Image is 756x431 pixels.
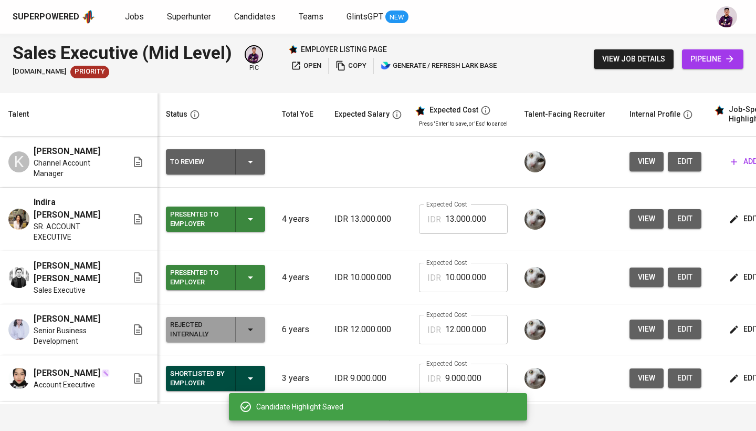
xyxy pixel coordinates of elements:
[415,106,425,116] img: glints_star.svg
[245,45,263,73] div: pic
[13,67,66,77] span: [DOMAIN_NAME]
[427,373,441,385] p: IDR
[381,60,497,72] span: generate / refresh lark base
[282,372,318,385] p: 3 years
[427,272,441,284] p: IDR
[34,285,86,295] span: Sales Executive
[170,208,227,231] div: Presented to Employer
[629,368,664,388] button: view
[381,60,391,71] img: lark
[34,221,115,242] span: SR. ACCOUNT EXECUTIVE
[34,325,115,346] span: Senior Business Development
[170,318,227,341] div: Rejected Internally
[676,155,693,168] span: edit
[668,320,701,339] button: edit
[427,324,441,336] p: IDR
[638,271,655,284] span: view
[629,108,680,121] div: Internal Profile
[70,66,109,78] div: New Job received from Demand Team
[524,368,545,389] img: tharisa.rizky@glints.com
[234,12,276,22] span: Candidates
[166,207,265,232] button: Presented to Employer
[668,368,701,388] button: edit
[234,11,278,24] a: Candidates
[282,108,313,121] div: Total YoE
[246,46,262,63] img: erwin@glints.com
[34,367,100,379] span: [PERSON_NAME]
[282,323,318,336] p: 6 years
[668,152,701,171] button: edit
[299,12,323,22] span: Teams
[125,12,144,22] span: Jobs
[301,44,387,55] p: employer listing page
[170,155,227,169] div: To Review
[170,367,227,390] div: Shortlisted by Employer
[638,212,655,225] span: view
[385,12,408,23] span: NEW
[524,319,545,340] img: tharisa.rizky@glints.com
[682,49,743,69] a: pipeline
[167,12,211,22] span: Superhunter
[288,58,324,74] button: open
[335,60,366,72] span: copy
[716,6,737,27] img: erwin@glints.com
[13,11,79,23] div: Superpowered
[8,319,29,340] img: Tasha Novianti
[524,209,545,230] img: tharisa.rizky@glints.com
[668,209,701,229] button: edit
[714,105,724,116] img: glints_star.svg
[81,9,96,25] img: app logo
[282,213,318,225] p: 4 years
[170,266,227,289] div: Presented to Employer
[427,213,441,226] p: IDR
[13,40,232,66] div: Sales Executive (Mid Level)
[34,260,115,285] span: [PERSON_NAME] [PERSON_NAME]
[524,108,605,121] div: Talent-Facing Recruiter
[676,323,693,336] span: edit
[638,155,655,168] span: view
[638,323,655,336] span: view
[34,379,95,390] span: Account Executive
[8,209,29,230] img: Indira Aprilia Amanda
[334,213,402,225] p: IDR 13.000.000
[334,323,402,336] p: IDR 12.000.000
[8,108,29,121] div: Talent
[629,209,664,229] button: view
[334,271,402,284] p: IDR 10.000.000
[638,372,655,385] span: view
[13,9,96,25] a: Superpoweredapp logo
[629,268,664,287] button: view
[166,265,265,290] button: Presented to Employer
[676,372,693,385] span: edit
[34,145,100,158] span: [PERSON_NAME]
[34,158,115,179] span: Channel Account Manager
[166,366,265,391] button: Shortlisted by Employer
[288,45,298,54] img: Glints Star
[334,108,390,121] div: Expected Salary
[125,11,146,24] a: Jobs
[166,108,187,121] div: Status
[334,372,402,385] p: IDR 9.000.000
[282,271,318,284] p: 4 years
[524,267,545,288] img: tharisa.rizky@glints.com
[668,268,701,287] button: edit
[256,402,519,412] div: Candidate Highlight Saved
[291,60,321,72] span: open
[333,58,369,74] button: copy
[594,49,674,69] button: view job details
[378,58,499,74] button: lark generate / refresh lark base
[34,196,115,221] span: Indira [PERSON_NAME]
[8,368,29,389] img: Aghnia Zelfy
[34,313,100,325] span: [PERSON_NAME]
[429,106,478,115] div: Expected Cost
[8,151,29,172] div: K
[690,53,735,66] span: pipeline
[676,271,693,284] span: edit
[629,152,664,171] button: view
[419,120,508,128] p: Press 'Enter' to save, or 'Esc' to cancel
